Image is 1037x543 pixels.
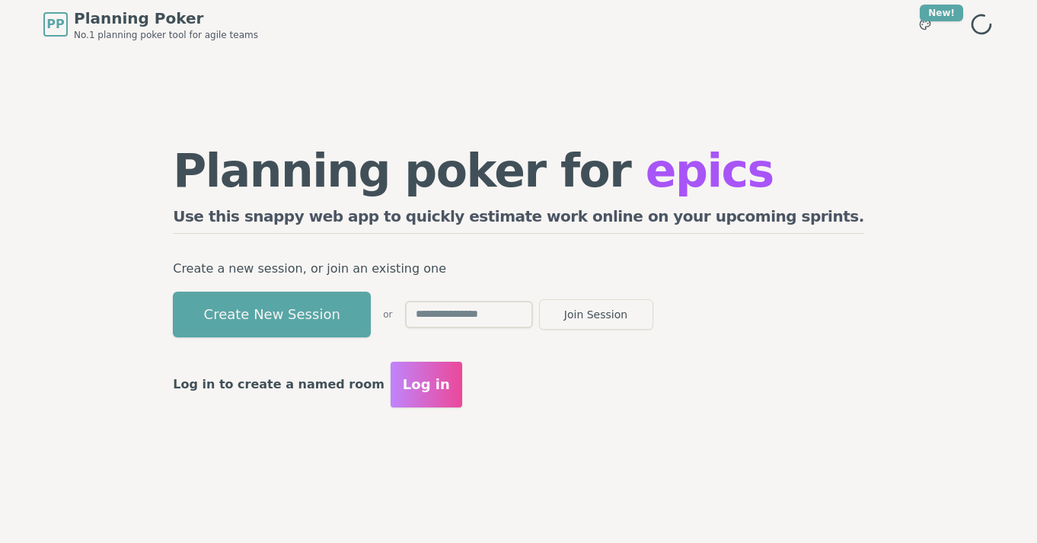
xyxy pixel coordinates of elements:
[43,8,258,41] a: PPPlanning PokerNo.1 planning poker tool for agile teams
[173,148,864,193] h1: Planning poker for
[74,8,258,29] span: Planning Poker
[173,292,371,337] button: Create New Session
[383,308,392,321] span: or
[539,299,653,330] button: Join Session
[920,5,963,21] div: New!
[173,374,384,395] p: Log in to create a named room
[46,15,64,34] span: PP
[391,362,462,407] button: Log in
[911,11,939,38] button: New!
[403,374,450,395] span: Log in
[646,144,774,197] span: epics
[173,206,864,234] h2: Use this snappy web app to quickly estimate work online on your upcoming sprints.
[173,258,864,279] p: Create a new session, or join an existing one
[74,29,258,41] span: No.1 planning poker tool for agile teams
